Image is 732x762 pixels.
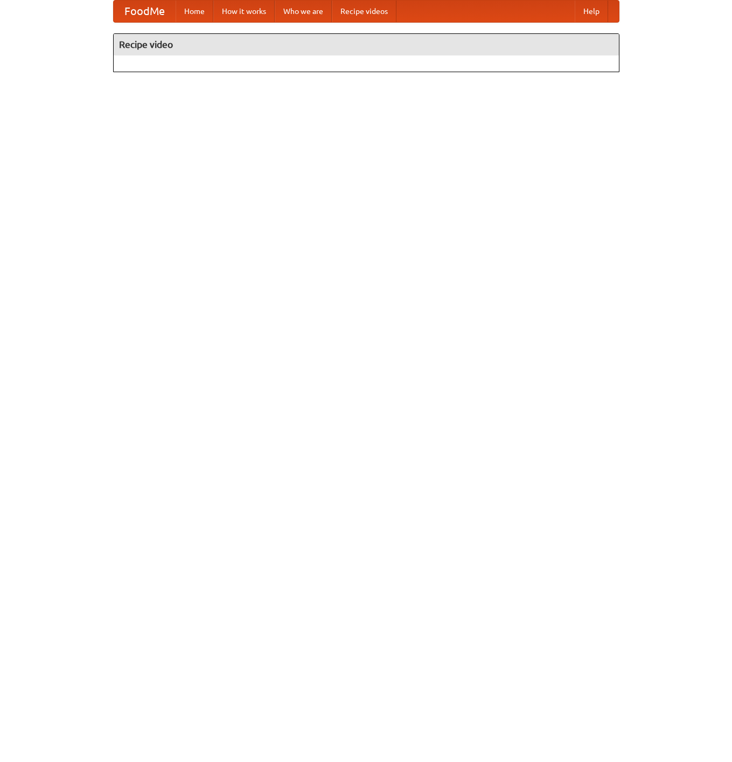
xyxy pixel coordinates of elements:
[332,1,396,22] a: Recipe videos
[575,1,608,22] a: Help
[176,1,213,22] a: Home
[114,1,176,22] a: FoodMe
[213,1,275,22] a: How it works
[275,1,332,22] a: Who we are
[114,34,619,55] h4: Recipe video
